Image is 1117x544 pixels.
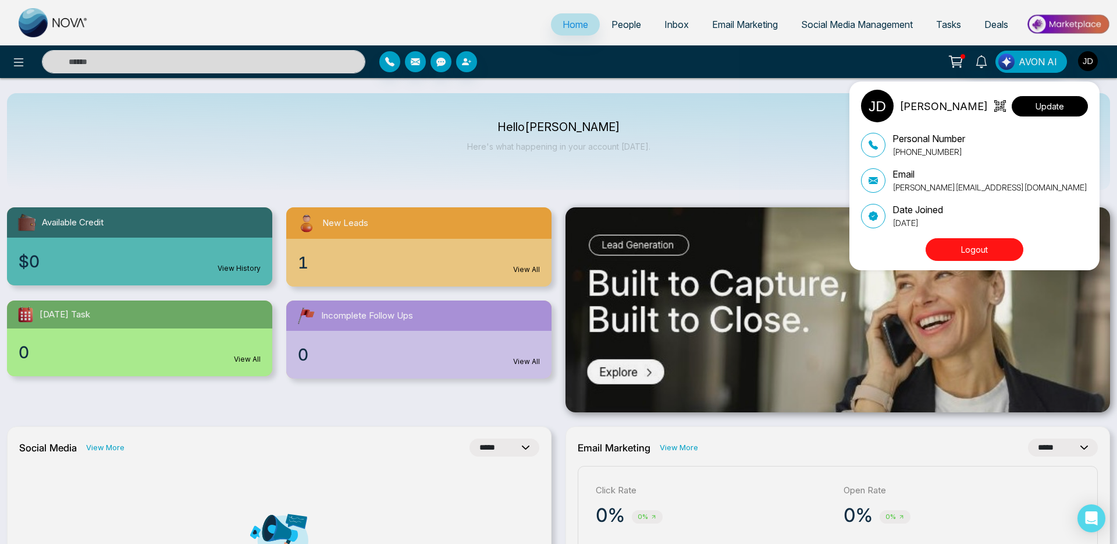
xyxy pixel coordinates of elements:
button: Logout [926,238,1023,261]
p: Email [892,167,1087,181]
div: Open Intercom Messenger [1077,504,1105,532]
p: [DATE] [892,217,943,229]
p: Personal Number [892,132,965,146]
p: [PERSON_NAME][EMAIL_ADDRESS][DOMAIN_NAME] [892,181,1087,193]
p: [PERSON_NAME] [899,98,988,114]
button: Update [1012,96,1088,116]
p: Date Joined [892,203,943,217]
p: [PHONE_NUMBER] [892,146,965,158]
